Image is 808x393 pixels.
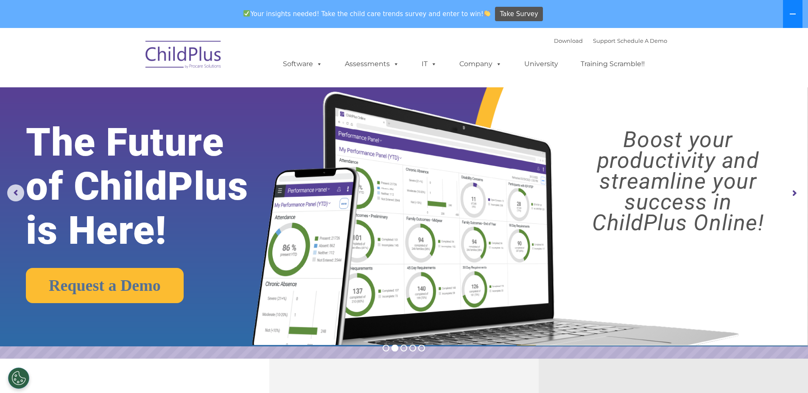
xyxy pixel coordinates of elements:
img: 👏 [484,10,490,17]
span: Phone number [118,91,154,97]
img: ✅ [243,10,250,17]
iframe: Chat Widget [669,301,808,393]
button: Cookies Settings [8,368,29,389]
a: Software [274,56,331,72]
a: Download [554,37,583,44]
a: Support [593,37,615,44]
img: ChildPlus by Procare Solutions [141,35,226,77]
a: Take Survey [495,7,543,22]
span: Your insights needed! Take the child care trends survey and enter to win! [240,6,494,22]
a: Schedule A Demo [617,37,667,44]
a: Request a Demo [26,268,184,303]
rs-layer: Boost your productivity and streamline your success in ChildPlus Online! [558,129,798,233]
a: Training Scramble!! [572,56,653,72]
font: | [554,37,667,44]
span: Last name [118,56,144,62]
a: Assessments [336,56,408,72]
span: Take Survey [500,7,538,22]
a: Company [451,56,510,72]
a: IT [413,56,445,72]
a: University [516,56,567,72]
rs-layer: The Future of ChildPlus is Here! [26,120,284,253]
